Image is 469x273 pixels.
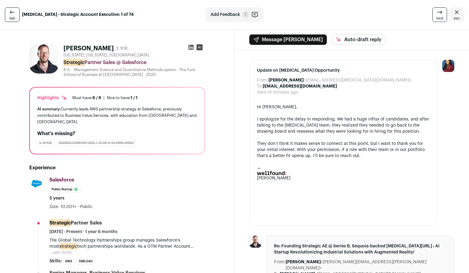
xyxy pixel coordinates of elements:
[63,44,114,53] h1: [PERSON_NAME]
[49,237,205,250] p: The Global Technology Partnerships group manages Salesforce's most tech partnerships worldwide. A...
[5,7,20,22] a: last
[49,195,64,201] span: 5 years
[274,243,447,255] span: Re: Founding Strategic AE @ Series B, Sequoia-backed [MEDICAL_DATA][URL] : AI Startup Revolutioni...
[257,104,430,110] div: Hi [PERSON_NAME],
[243,12,249,18] span: F
[60,243,78,250] mark: strategic
[49,178,74,182] span: Salesforce
[249,34,327,45] button: Message [PERSON_NAME]
[63,53,149,58] span: [US_STATE], [US_STATE], [GEOGRAPHIC_DATA]
[63,59,85,66] mark: Strategic
[205,7,264,22] button: Add Feedback F
[30,177,44,191] img: a15e16b4a572e6d789ff6890fffe31942b924de32350d3da2095d3676c91ed56.jpg
[257,175,430,181] div: [PERSON_NAME]
[454,16,460,21] span: esc
[257,83,263,89] dt: To:
[92,96,101,100] span: 6 / 8
[37,106,197,125] div: Currently leads AWS partnership strategy at Salesforce, previously contributed to Business Value ...
[56,140,136,146] div: Desired company size: 1-10 or 11-50 employees
[49,186,81,193] li: Public Startup
[257,77,269,83] dt: From:
[37,130,197,137] h2: What's missing?
[286,260,321,264] b: [PERSON_NAME]
[436,16,443,21] span: next
[49,250,72,256] button: ...see more
[49,229,117,235] span: [DATE] - Present · 1 year 6 months
[211,12,240,18] span: Add Feedback
[63,258,74,265] li: AWS
[29,44,59,74] img: d616c86f5d0df365e77b5d1febba4b2c0fd3d640838de7605edaf11797e3d0ec.jpg
[63,59,205,66] div: Partner Sales @ Salesforce
[37,140,54,146] div: 5-18 YOE
[449,7,464,22] a: Close
[269,78,304,82] b: [PERSON_NAME]
[77,258,95,265] li: Tableau
[257,171,286,175] img: AIorK4ziixVLQe6g-dttVrJMIUHTGNv_8MtukE5G0Q2VuGHf1IWjwJPblICcmp1kEDRJ1_SuxGZs8AY
[37,107,61,111] span: AI summary:
[29,164,205,171] h2: Experience
[267,89,298,95] dd: 19 minutes ago
[49,205,76,209] span: Size: 10,001+
[332,34,385,45] button: Auto-draft reply
[257,165,430,171] div: —
[257,89,267,95] dt: Sent:
[249,235,262,248] img: d616c86f5d0df365e77b5d1febba4b2c0fd3d640838de7605edaf11797e3d0ec.jpg
[63,67,205,77] div: B.A. - Management Science and Quantitative Methods option - The Tuck School of Business at [GEOGR...
[269,77,412,83] dd: <[EMAIL_ADDRESS][MEDICAL_DATA][DOMAIN_NAME]>
[274,259,286,271] dt: From:
[22,12,134,18] strong: [MEDICAL_DATA] - Strategic Account Executive: 1 of 74
[131,96,138,100] span: 1 / 1
[49,220,102,226] div: Partner Sales
[257,116,430,135] div: I apologize for the delay in responding. We had a huge influx of candidates, and after talking to...
[442,60,454,72] img: 10010497-medium_jpg
[9,16,15,21] span: last
[80,205,92,209] span: Public
[37,95,67,101] div: Highlights
[49,258,62,264] span: Skills:
[78,204,79,210] span: ·
[286,259,447,271] dd: <[PERSON_NAME][EMAIL_ADDRESS][PERSON_NAME][DOMAIN_NAME]>
[257,141,430,159] div: They don’t think it makes sense to connect at this point, but I want to thank you for your initia...
[72,95,138,100] ul: |
[263,84,337,88] b: [EMAIL_ADDRESS][DOMAIN_NAME]
[432,7,447,22] a: next
[49,219,71,227] mark: Strategic
[257,67,430,74] span: Update on [MEDICAL_DATA] Opportunity
[107,95,138,100] div: Nice to have:
[72,95,101,100] div: Must have:
[116,45,128,52] div: 2 YOE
